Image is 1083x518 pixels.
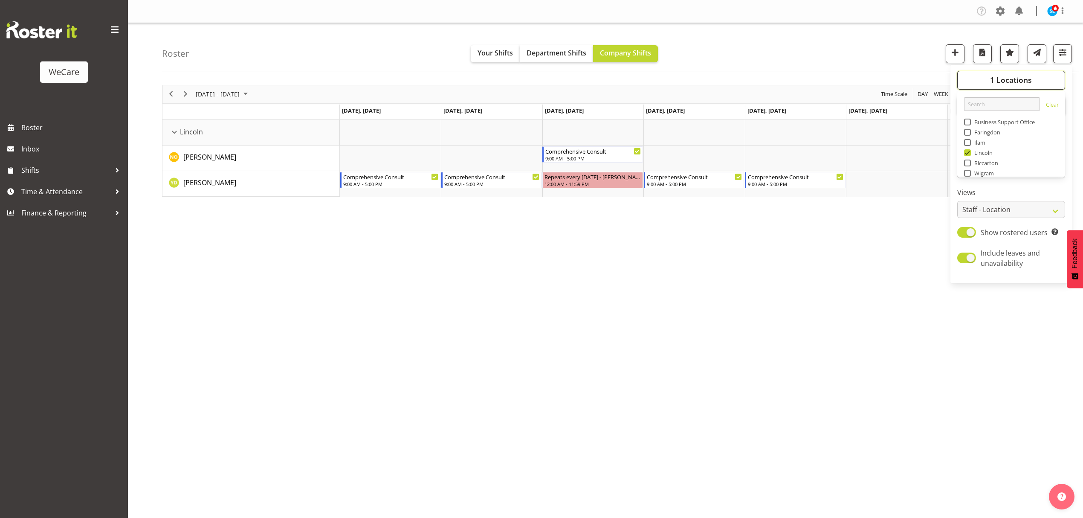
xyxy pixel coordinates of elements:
[162,146,340,171] td: Natasha Ottley resource
[600,48,651,58] span: Company Shifts
[478,48,513,58] span: Your Shifts
[444,180,539,187] div: 9:00 AM - 5:00 PM
[162,120,340,146] td: Lincoln resource
[644,172,744,188] div: Yvonne Denny"s event - Comprehensive Consult Begin From Thursday, October 9, 2025 at 9:00:00 AM G...
[542,172,643,188] div: Yvonne Denny"s event - Repeats every wednesday - Yvonne Denny Begin From Wednesday, October 8, 20...
[544,172,640,181] div: Repeats every [DATE] - [PERSON_NAME]
[946,44,964,63] button: Add a new shift
[1047,6,1057,16] img: sarah-lamont10911.jpg
[441,172,541,188] div: Yvonne Denny"s event - Comprehensive Consult Begin From Tuesday, October 7, 2025 at 9:00:00 AM GM...
[21,164,111,177] span: Shifts
[164,85,178,103] div: previous period
[1028,44,1046,63] button: Send a list of all shifts for the selected filtered period to all rostered employees.
[49,66,79,79] div: WeCare
[21,121,124,134] span: Roster
[917,89,929,99] span: Day
[880,89,908,99] span: Time Scale
[916,89,930,99] button: Timeline Day
[342,107,381,114] span: [DATE], [DATE]
[542,146,643,163] div: Natasha Ottley"s event - Comprehensive Consult Begin From Wednesday, October 8, 2025 at 9:00:00 A...
[544,180,640,187] div: 12:00 AM - 11:59 PM
[193,85,253,103] div: October 06 - 12, 2025
[545,155,640,162] div: 9:00 AM - 5:00 PM
[162,49,189,58] h4: Roster
[545,147,640,155] div: Comprehensive Consult
[933,89,949,99] span: Week
[964,97,1040,111] input: Search
[745,172,845,188] div: Yvonne Denny"s event - Comprehensive Consult Begin From Friday, October 10, 2025 at 9:00:00 AM GM...
[647,180,742,187] div: 9:00 AM - 5:00 PM
[6,21,77,38] img: Rosterit website logo
[1046,101,1059,111] a: Clear
[971,170,994,177] span: Wigram
[443,107,482,114] span: [DATE], [DATE]
[520,45,593,62] button: Department Shifts
[748,180,843,187] div: 9:00 AM - 5:00 PM
[1053,44,1072,63] button: Filter Shifts
[971,149,993,156] span: Lincoln
[981,228,1048,237] span: Show rostered users
[527,48,586,58] span: Department Shifts
[471,45,520,62] button: Your Shifts
[444,172,539,181] div: Comprehensive Consult
[957,187,1065,198] label: Views
[848,107,887,114] span: [DATE], [DATE]
[195,89,240,99] span: [DATE] - [DATE]
[748,172,843,181] div: Comprehensive Consult
[183,178,236,188] a: [PERSON_NAME]
[21,143,124,155] span: Inbox
[990,75,1032,85] span: 1 Locations
[957,71,1065,90] button: 1 Locations
[880,89,909,99] button: Time Scale
[1057,492,1066,501] img: help-xxl-2.png
[178,85,193,103] div: next period
[971,160,999,166] span: Riccarton
[747,107,786,114] span: [DATE], [DATE]
[183,152,236,162] a: [PERSON_NAME]
[950,107,989,114] span: [DATE], [DATE]
[973,44,992,63] button: Download a PDF of the roster according to the set date range.
[647,172,742,181] div: Comprehensive Consult
[180,127,203,137] span: Lincoln
[340,172,440,188] div: Yvonne Denny"s event - Comprehensive Consult Begin From Monday, October 6, 2025 at 9:00:00 AM GMT...
[646,107,685,114] span: [DATE], [DATE]
[545,107,584,114] span: [DATE], [DATE]
[180,89,191,99] button: Next
[593,45,658,62] button: Company Shifts
[343,172,438,181] div: Comprehensive Consult
[340,120,1048,197] table: Timeline Week of October 6, 2025
[165,89,177,99] button: Previous
[981,248,1040,268] span: Include leaves and unavailability
[162,85,1049,197] div: Timeline Week of October 6, 2025
[21,185,111,198] span: Time & Attendance
[194,89,252,99] button: October 2025
[343,180,438,187] div: 9:00 AM - 5:00 PM
[932,89,950,99] button: Timeline Week
[971,139,986,146] span: Ilam
[1000,44,1019,63] button: Highlight an important date within the roster.
[162,171,340,197] td: Yvonne Denny resource
[21,207,111,219] span: Finance & Reporting
[971,119,1035,125] span: Business Support Office
[971,129,1001,136] span: Faringdon
[183,178,236,187] span: [PERSON_NAME]
[1067,230,1083,288] button: Feedback - Show survey
[1071,239,1079,268] span: Feedback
